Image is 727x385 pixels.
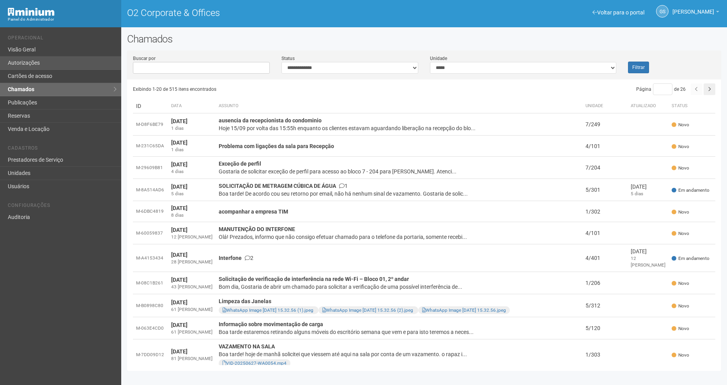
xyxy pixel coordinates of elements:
[219,255,242,261] strong: Interfone
[8,16,115,23] div: Painel do Administrador
[8,203,115,211] li: Configurações
[672,209,689,215] span: Novo
[171,227,187,233] strong: [DATE]
[171,322,187,328] strong: [DATE]
[281,55,295,62] label: Status
[582,136,628,157] td: 4/101
[672,122,689,128] span: Novo
[582,113,628,136] td: 7/249
[171,184,187,190] strong: [DATE]
[656,5,669,18] a: GS
[133,294,168,317] td: M-B0898C80
[631,191,643,196] span: 5 dias
[133,339,168,370] td: M-7DD09D12
[171,125,212,132] div: 1 dias
[593,9,644,16] a: Voltar para o portal
[628,62,649,73] button: Filtrar
[171,306,212,313] div: 61 [PERSON_NAME]
[672,230,689,237] span: Novo
[133,55,156,62] label: Buscar por
[219,208,288,215] strong: acompanhar a empresa TIM
[171,348,187,355] strong: [DATE]
[219,343,275,350] strong: VAZAMENTO NA SALA
[322,307,413,313] a: WhatsApp Image [DATE] 15.32.56 (2).jpeg
[631,256,665,268] span: 12 [PERSON_NAME]
[219,233,579,241] div: Olá! Prezados, informo que não consigo efetuar chamado para o telefone da portaria, somente receb...
[422,307,506,313] a: WhatsApp Image [DATE] 15.32.56.jpeg
[223,360,287,366] a: VID-20250627-WA0054.mp4
[672,143,689,150] span: Novo
[216,99,582,113] th: Assunto
[133,201,168,222] td: M-6DBC4819
[171,147,212,153] div: 1 dias
[133,244,168,272] td: M-A4153434
[672,1,714,15] span: Gabriela Souza
[219,298,271,304] strong: Limpeza das Janelas
[133,179,168,201] td: M-8A514AD6
[219,283,579,291] div: Bom dia, Gostaria de abrir um chamado para solicitar a verificação de uma possível interferência ...
[133,136,168,157] td: M-231C65DA
[171,168,212,175] div: 4 dias
[219,117,322,124] strong: ausencia da recepcionista do condominio
[171,212,212,219] div: 8 dias
[672,352,689,359] span: Novo
[8,35,115,43] li: Operacional
[582,179,628,201] td: 5/301
[430,55,447,62] label: Unidade
[171,252,187,258] strong: [DATE]
[219,321,323,327] strong: Informação sobre movimentação de carga
[219,143,334,149] strong: Problema com ligações da sala para Recepção
[171,140,187,146] strong: [DATE]
[672,165,689,171] span: Novo
[133,157,168,179] td: M-29609B81
[219,276,409,282] strong: Solicitação de verificação de interferência na rede Wi-Fi – Bloco 01, 2º andar
[582,99,628,113] th: Unidade
[171,284,212,290] div: 43 [PERSON_NAME]
[171,355,212,362] div: 81 [PERSON_NAME]
[672,255,709,262] span: Em andamento
[582,244,628,272] td: 4/401
[8,145,115,154] li: Cadastros
[133,83,425,95] div: Exibindo 1-20 de 515 itens encontrados
[582,222,628,244] td: 4/101
[171,234,212,240] div: 12 [PERSON_NAME]
[672,325,689,332] span: Novo
[219,183,336,189] strong: SOLICITAÇÃO DE METRAGEM CÚBICA DE ÁGUA
[171,329,212,336] div: 61 [PERSON_NAME]
[133,317,168,339] td: M-063E4CD0
[219,124,579,132] div: Hoje 15/09 por volta das 15:55h enquanto os clientes estavam aguardando liberação na recepção do ...
[672,187,709,194] span: Em andamento
[582,317,628,339] td: 5/120
[245,255,253,261] span: 2
[133,222,168,244] td: M-60059837
[672,10,719,16] a: [PERSON_NAME]
[127,33,721,45] h2: Chamados
[582,157,628,179] td: 7/204
[171,299,187,306] strong: [DATE]
[219,190,579,198] div: Boa tarde! De acordo cou seu retorno por email, não há nenhum sinal de vazamento. Gostaria de sol...
[8,8,55,16] img: Minium
[171,259,212,265] div: 28 [PERSON_NAME]
[133,99,168,113] td: ID
[582,294,628,317] td: 5/312
[339,183,348,189] span: 1
[628,99,669,113] th: Atualizado
[582,339,628,370] td: 1/303
[219,161,261,167] strong: Exceção de perfil
[168,99,216,113] th: Data
[582,201,628,222] td: 1/302
[171,277,187,283] strong: [DATE]
[219,328,579,336] div: Boa tarde estaremos retirando alguns móveis do escritório semana que vem e para isto teremos a ne...
[171,191,212,197] div: 5 dias
[171,161,187,168] strong: [DATE]
[133,113,168,136] td: M-D8F6BE79
[582,272,628,294] td: 1/206
[133,272,168,294] td: M-08C1B261
[171,118,187,124] strong: [DATE]
[631,247,665,255] div: [DATE]
[223,307,313,313] a: WhatsApp Image [DATE] 15.32.56 (1).jpeg
[672,280,689,287] span: Novo
[672,303,689,309] span: Novo
[219,350,579,358] div: Boa tarde! hoje de manhã solicitei que viessem até aqui na sala por conta de um vazamento. o rapa...
[669,99,715,113] th: Status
